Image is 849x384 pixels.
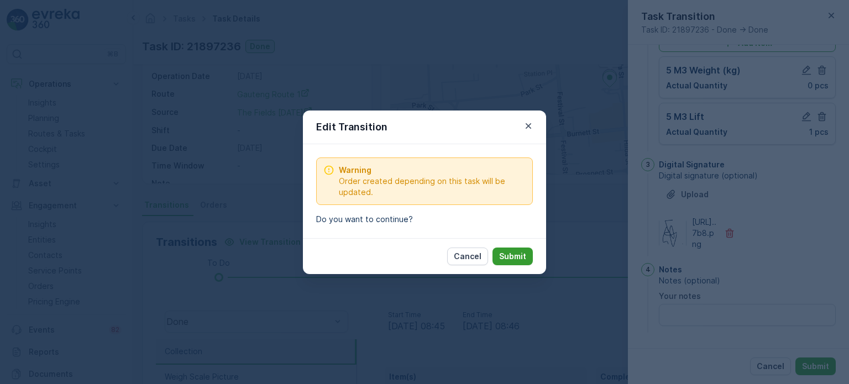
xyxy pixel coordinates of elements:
[447,248,488,265] button: Cancel
[499,251,526,262] p: Submit
[316,119,387,135] p: Edit Transition
[492,248,533,265] button: Submit
[339,165,526,176] span: Warning
[339,176,526,198] span: Order created depending on this task will be updated.
[454,251,481,262] p: Cancel
[316,214,533,225] p: Do you want to continue?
